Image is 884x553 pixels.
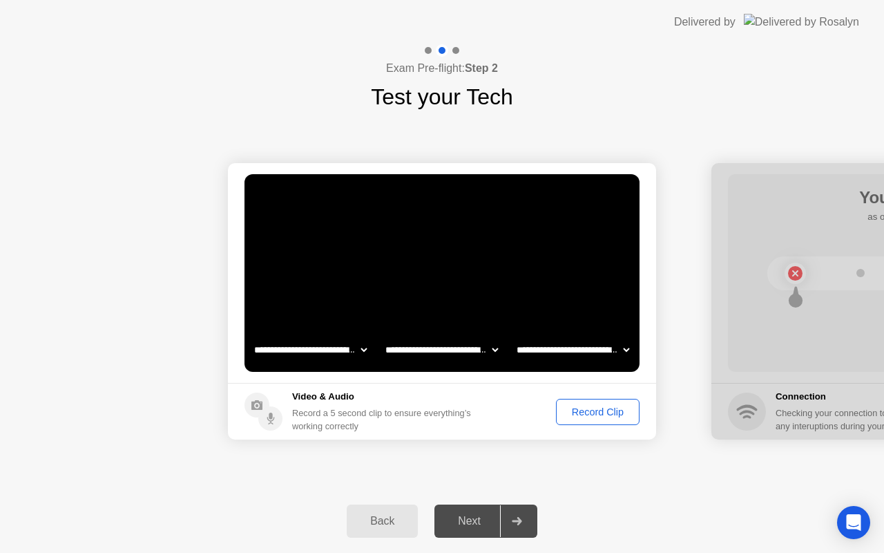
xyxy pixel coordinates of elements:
button: Back [347,505,418,538]
div: Open Intercom Messenger [837,506,870,539]
select: Available speakers [383,336,501,364]
h5: Video & Audio [292,390,477,404]
div: Delivered by [674,14,736,30]
button: Record Clip [556,399,640,425]
h4: Exam Pre-flight: [386,60,498,77]
select: Available cameras [251,336,369,364]
div: Record Clip [561,406,635,418]
div: Back [351,515,414,527]
b: Step 2 [465,62,498,74]
h1: Test your Tech [371,80,513,113]
img: Delivered by Rosalyn [744,14,859,30]
div: Record a 5 second clip to ensure everything’s working correctly [292,406,477,433]
select: Available microphones [514,336,632,364]
button: Next [434,505,537,538]
div: Next [439,515,500,527]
